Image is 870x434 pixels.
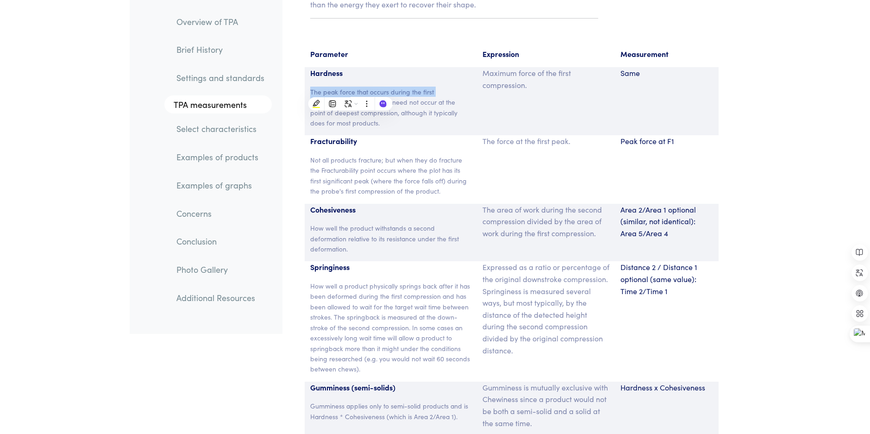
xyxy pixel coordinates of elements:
[620,204,713,239] p: Area 2/Area 1 optional (similar, not identical): Area 5/Area 4
[310,87,472,128] p: The peak force that occurs during the first compression. The hardness need not occur at the point...
[310,223,472,254] p: How well the product withstands a second deformation relative to its resistance under the first d...
[310,261,472,273] p: Springiness
[482,261,609,356] p: Expressed as a ratio or percentage of the original downstroke compression. Springiness is measure...
[169,39,272,61] a: Brief History
[310,48,472,60] p: Parameter
[620,135,713,147] p: Peak force at F1
[310,67,472,79] p: Hardness
[482,382,609,429] p: Gumminess is mutually exclusive with Chewiness since a product would not be both a semi-solid and...
[169,11,272,32] a: Overview of TPA
[169,203,272,224] a: Concerns
[169,175,272,196] a: Examples of graphs
[482,48,609,60] p: Expression
[169,147,272,168] a: Examples of products
[169,119,272,140] a: Select characteristics
[620,261,713,297] p: Distance 2 / Distance 1 optional (same value): Time 2/Time 1
[310,281,472,374] p: How well a product physically springs back after it has been deformed during the first compressio...
[164,95,272,114] a: TPA measurements
[310,382,472,394] p: Gumminess (semi-solids)
[482,67,609,91] p: Maximum force of the first compression.
[620,48,713,60] p: Measurement
[310,135,472,147] p: Fracturability
[310,204,472,216] p: Cohesiveness
[310,155,472,196] p: Not all products fracture; but when they do fracture the Fracturability point occurs where the pl...
[620,382,713,394] p: Hardness x Cohesiveness
[169,231,272,252] a: Conclusion
[169,259,272,280] a: Photo Gallery
[310,401,472,421] p: Gumminess applies only to semi-solid products and is Hardness * Cohesiveness (which is Area 2/Are...
[169,287,272,308] a: Additional Resources
[169,67,272,88] a: Settings and standards
[482,204,609,239] p: The area of work during the second compression divided by the area of work during the first compr...
[482,135,609,147] p: The force at the first peak.
[620,67,713,79] p: Same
